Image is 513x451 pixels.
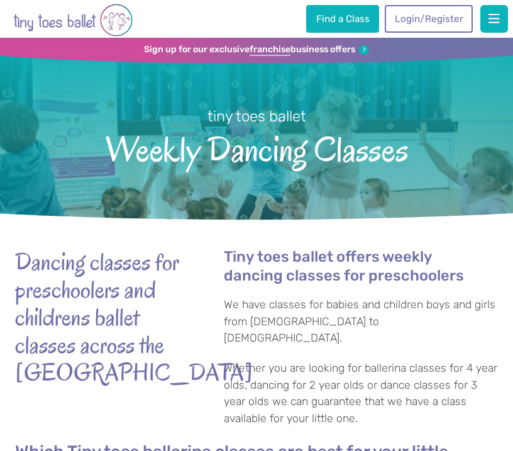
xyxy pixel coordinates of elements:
[306,5,379,33] a: Find a Class
[224,248,497,285] h4: Tiny toes ballet offers weekly
[385,5,473,33] a: Login/Register
[18,127,495,169] span: Weekly Dancing Classes
[13,3,133,38] img: tiny toes ballet
[15,248,191,386] strong: Dancing classes for preschoolers and childrens ballet classes across the [GEOGRAPHIC_DATA]
[224,360,497,426] p: Whether you are looking for ballerina classes for 4 year olds, dancing for 2 year olds or dance c...
[224,296,497,346] p: We have classes for babies and children boys and girls from [DEMOGRAPHIC_DATA] to [DEMOGRAPHIC_DA...
[207,108,306,125] small: tiny toes ballet
[144,44,369,56] a: Sign up for our exclusivefranchisebusiness offers
[250,44,290,56] strong: franchise
[224,269,464,285] a: dancing classes for preschoolers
